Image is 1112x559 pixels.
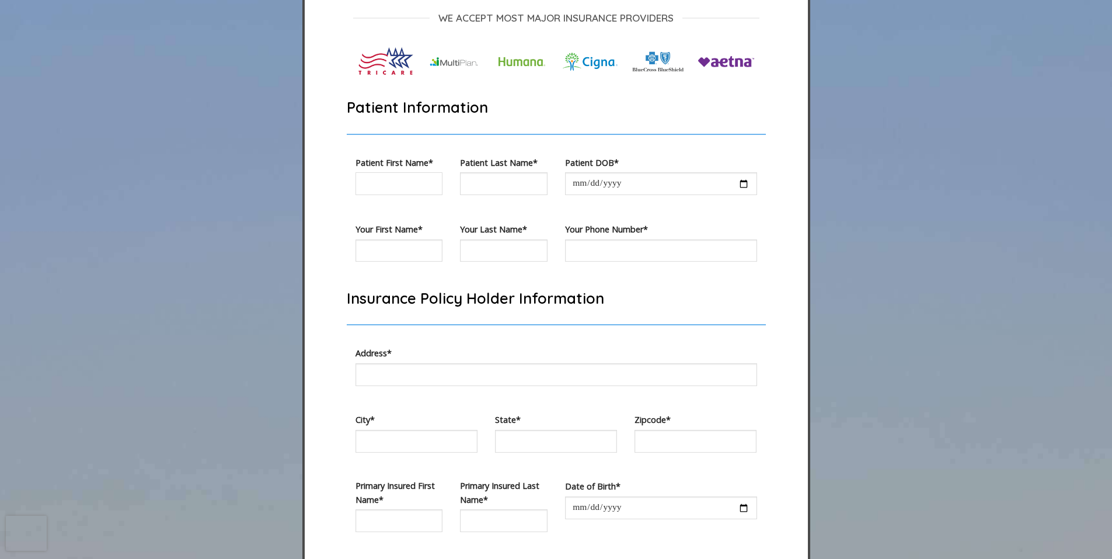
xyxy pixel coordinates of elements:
[565,223,757,236] label: Your Phone Number*
[438,10,674,26] span: WE ACCEPT MOST MAJOR INSURANCE PROVIDERS
[565,156,757,169] label: Patient DOB*
[460,223,548,236] label: Your Last Name*
[495,413,617,426] label: State*
[355,223,443,236] label: Your First Name*
[635,413,757,426] label: Zipcode*
[347,289,766,308] h2: Insurance Policy Holder Information
[460,479,548,506] label: Primary Insured Last Name*
[355,346,757,360] label: Address*
[355,156,443,169] label: Patient First Name*
[355,413,477,426] label: City*
[460,156,548,169] label: Patient Last Name*
[565,480,757,493] label: Date of Birth*
[355,479,443,506] label: Primary Insured First Name*
[347,98,766,117] h2: Patient Information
